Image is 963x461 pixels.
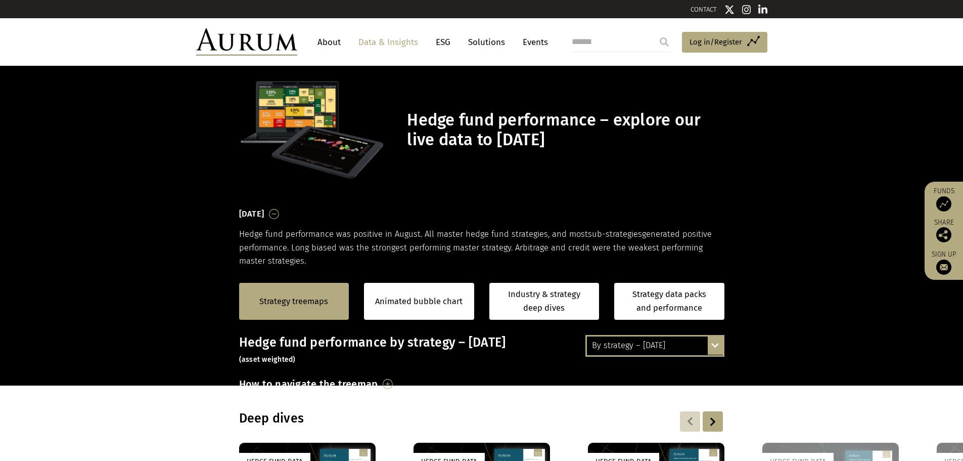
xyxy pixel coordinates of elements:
h1: Hedge fund performance – explore our live data to [DATE] [407,110,721,150]
img: Twitter icon [724,5,735,15]
div: By strategy – [DATE] [587,337,723,355]
h3: Hedge fund performance by strategy – [DATE] [239,335,724,365]
p: Hedge fund performance was positive in August. All master hedge fund strategies, and most generat... [239,228,724,268]
h3: [DATE] [239,206,264,222]
img: Sign up to our newsletter [936,260,951,275]
div: Share [930,219,958,242]
span: Log in/Register [690,36,742,48]
a: ESG [431,33,455,52]
a: Sign up [930,250,958,275]
img: Access Funds [936,196,951,212]
h3: How to navigate the treemap [239,375,378,393]
img: Linkedin icon [758,5,767,15]
small: (asset weighted) [239,355,296,364]
a: About [312,33,346,52]
input: Submit [654,32,674,52]
img: Share this post [936,227,951,242]
span: sub-strategies [588,229,642,239]
a: Animated bubble chart [375,295,463,308]
a: Industry & strategy deep dives [489,283,600,320]
h3: Deep dives [239,411,594,426]
a: Strategy data packs and performance [614,283,724,320]
a: Solutions [463,33,510,52]
a: CONTACT [691,6,717,13]
a: Log in/Register [682,32,767,53]
a: Strategy treemaps [259,295,328,308]
img: Aurum [196,28,297,56]
a: Data & Insights [353,33,423,52]
img: Instagram icon [742,5,751,15]
a: Funds [930,187,958,212]
a: Events [518,33,548,52]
